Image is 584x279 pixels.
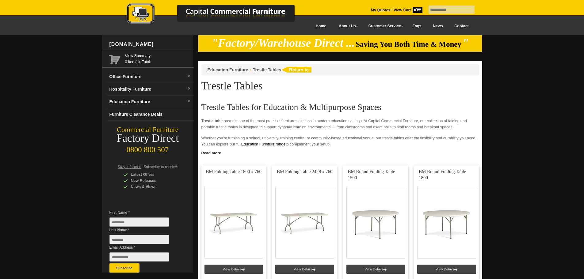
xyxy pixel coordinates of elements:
[371,8,391,12] a: My Quotes
[109,227,178,233] span: Last Name *
[462,37,469,49] em: "
[125,53,191,64] span: 0 item(s), Total:
[109,244,178,251] span: Email Address *
[201,80,479,92] h1: Trestle Tables
[123,172,181,178] div: Latest Offers
[198,149,482,156] a: Click to read more
[332,19,361,33] a: About Us
[201,118,479,130] p: remain one of the most practical furniture solutions in modern education settings. At Capital Com...
[427,19,448,33] a: News
[394,8,422,12] strong: View Cart
[107,83,193,96] a: Hospitality Furnituredropdown
[356,40,461,48] span: Saving You Both Time & Money
[187,74,191,78] img: dropdown
[118,165,142,169] span: Stay Informed
[109,263,139,273] button: Subscribe
[125,53,191,59] a: View Summary
[107,70,193,83] a: Office Furnituredropdown
[201,135,479,147] p: Whether you're furnishing a school, university, training centre, or community-based educational v...
[143,165,178,169] span: Subscribe to receive:
[107,108,193,121] a: Furniture Clearance Deals
[187,100,191,103] img: dropdown
[109,235,169,244] input: Last Name *
[107,35,193,54] div: [DOMAIN_NAME]
[123,178,181,184] div: New Releases
[109,252,169,262] input: Email Address *
[201,103,479,112] h2: Trestle Tables for Education & Multipurpose Spaces
[250,67,251,73] li: ›
[281,67,311,73] img: return to
[407,19,427,33] a: Faqs
[413,7,422,13] span: 0
[253,67,281,72] a: Trestle Tables
[208,67,248,72] a: Education Furniture
[392,8,422,12] a: View Cart0
[107,96,193,108] a: Education Furnituredropdown
[123,184,181,190] div: News & Views
[361,19,407,33] a: Customer Service
[110,3,324,25] img: Capital Commercial Furniture Logo
[102,126,193,134] div: Commercial Furniture
[102,142,193,154] div: 0800 800 507
[102,134,193,143] div: Factory Direct
[241,142,286,146] a: Education Furniture range
[201,119,226,123] strong: Trestle tables
[187,87,191,91] img: dropdown
[212,37,355,49] em: "Factory/Warehouse Direct ...
[109,217,169,227] input: First Name *
[109,209,178,216] span: First Name *
[448,19,474,33] a: Contact
[110,3,324,27] a: Capital Commercial Furniture Logo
